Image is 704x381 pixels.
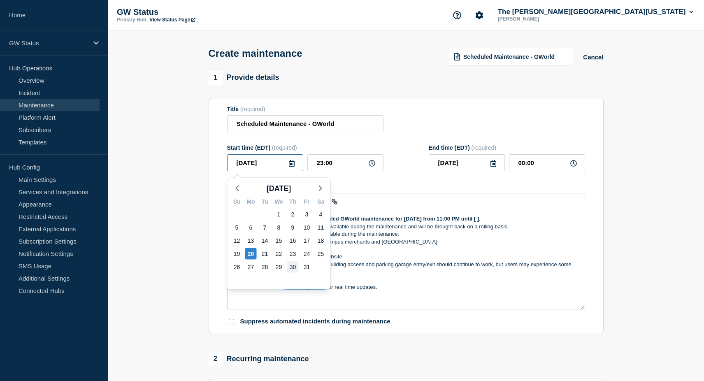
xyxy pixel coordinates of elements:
[286,197,300,208] div: Th
[258,197,272,208] div: Tu
[149,17,195,23] a: View Status Page
[287,248,299,260] div: Thursday, Oct 23, 2025
[209,352,309,366] div: Recurring maintenance
[209,71,223,85] span: 1
[227,106,383,112] div: Title
[229,319,234,324] input: Suppress automated incidents during maintenance
[231,261,243,273] div: Sunday, Oct 26, 2025
[273,248,285,260] div: Wednesday, Oct 22, 2025
[329,197,340,207] button: Toggle link
[242,246,579,253] li: GWorld deposits
[273,222,285,233] div: Wednesday, Oct 8, 2025
[242,223,579,230] li: Some GWorld services will be unavailable during the maintenance and will be brought back on a rol...
[301,209,313,220] div: Friday, Oct 3, 2025
[227,144,383,151] div: Start time (EDT)
[287,222,299,233] div: Thursday, Oct 9, 2025
[234,216,481,222] strong: GWorld Office and GW IT have scheduled GWorld maintenance for [DATE] from 11:00 PM until [ ].
[242,238,579,246] li: GWorld purchases at off campus merchants and [GEOGRAPHIC_DATA]
[287,209,299,220] div: Thursday, Oct 2, 2025
[509,154,585,171] input: HH:MM
[287,235,299,246] div: Thursday, Oct 16, 2025
[230,197,244,208] div: Su
[273,209,285,220] div: Wednesday, Oct 1, 2025
[315,222,327,233] div: Saturday, Oct 11, 2025
[496,16,582,22] p: [PERSON_NAME]
[273,235,285,246] div: Wednesday, Oct 15, 2025
[496,8,695,16] button: The [PERSON_NAME][GEOGRAPHIC_DATA][US_STATE]
[209,352,223,366] span: 2
[429,154,505,171] input: YYYY-MM-DD
[9,39,88,46] p: GW Status
[272,144,297,151] span: (required)
[245,222,257,233] div: Monday, Oct 6, 2025
[463,53,555,60] span: Scheduled Maintenance - GWorld
[242,261,579,276] li: Other GWorld services including building access and parking garage entry/exit should continue to ...
[117,7,281,17] p: GW Status
[209,48,302,59] h1: Create maintenance
[273,261,285,273] div: Wednesday, Oct 29, 2025
[228,210,585,309] div: Message
[259,222,271,233] div: Tuesday, Oct 7, 2025
[259,235,271,246] div: Tuesday, Oct 14, 2025
[583,53,603,60] button: Cancel
[245,248,257,260] div: Monday, Oct 20, 2025
[454,53,460,60] img: template icon
[242,230,579,238] li: The below services will be unavailable during the maintenance:
[231,248,243,260] div: Sunday, Oct 19, 2025
[209,71,279,85] div: Provide details
[227,154,303,171] input: YYYY-MM-DD
[245,261,257,273] div: Monday, Oct 27, 2025
[240,318,390,325] p: Suppress automated incidents during maintenance
[315,209,327,220] div: Saturday, Oct 4, 2025
[231,222,243,233] div: Sunday, Oct 5, 2025
[272,197,286,208] div: We
[244,197,258,208] div: Mo
[227,184,585,190] div: Message
[287,261,299,273] div: Thursday, Oct 30, 2025
[315,248,327,260] div: Saturday, Oct 25, 2025
[245,235,257,246] div: Monday, Oct 13, 2025
[240,106,265,112] span: (required)
[448,7,466,24] button: Support
[301,261,313,273] div: Friday, Oct 31, 2025
[314,197,328,208] div: Sa
[242,253,579,260] li: Login to the GET app or website
[307,154,383,171] input: HH:MM
[263,182,295,195] button: [DATE]
[301,222,313,233] div: Friday, Oct 10, 2025
[227,115,383,132] input: Title
[267,182,291,195] span: [DATE]
[471,7,488,24] button: Account settings
[301,248,313,260] div: Friday, Oct 24, 2025
[259,248,271,260] div: Tuesday, Oct 21, 2025
[315,235,327,246] div: Saturday, Oct 18, 2025
[300,197,314,208] div: Fr
[234,283,579,291] p: Please check back at for real time updates.
[472,144,497,151] span: (required)
[259,261,271,273] div: Tuesday, Oct 28, 2025
[429,144,585,151] div: End time (EDT)
[301,235,313,246] div: Friday, Oct 17, 2025
[231,235,243,246] div: Sunday, Oct 12, 2025
[117,17,146,23] p: Primary Hub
